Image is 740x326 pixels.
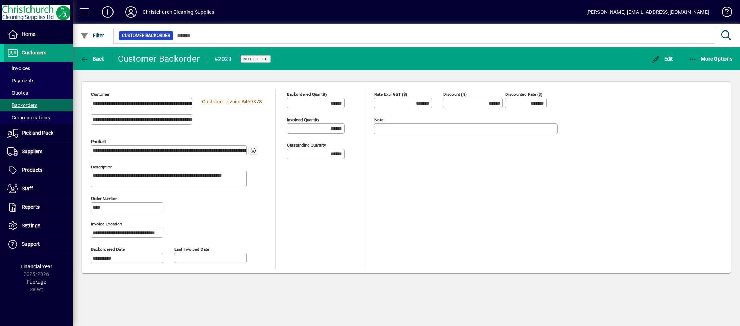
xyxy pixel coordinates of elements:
mat-label: Backordered date [91,247,125,252]
button: Back [78,52,106,65]
mat-label: Order number [91,196,117,201]
button: More Options [687,52,735,65]
a: Invoices [4,62,73,74]
div: Customer Backorder [118,53,200,65]
a: Products [4,161,73,179]
span: Customers [22,50,46,56]
span: Payments [7,78,34,83]
div: [PERSON_NAME] [EMAIL_ADDRESS][DOMAIN_NAME] [586,6,709,18]
span: Products [22,167,42,173]
button: Edit [650,52,675,65]
span: Invoices [7,65,30,71]
mat-label: Last invoiced date [174,247,209,252]
mat-label: Customer [91,92,110,97]
a: Quotes [4,87,73,99]
span: Back [80,56,104,62]
a: Staff [4,180,73,198]
span: Pick and Pack [22,130,53,136]
span: Filter [80,33,104,38]
a: Suppliers [4,143,73,161]
span: Communications [7,115,50,121]
a: Payments [4,74,73,87]
mat-label: Description [91,164,112,170]
span: Reports [22,204,40,210]
a: Reports [4,198,73,216]
mat-label: Backordered Quantity [287,92,327,97]
span: Quotes [7,90,28,96]
a: Support [4,235,73,253]
span: 469878 [244,99,262,105]
span: Home [22,31,35,37]
span: Edit [651,56,673,62]
span: Support [22,241,40,247]
a: Backorders [4,99,73,111]
span: Financial Year [21,264,52,269]
span: Settings [22,223,40,228]
mat-label: Rate excl GST ($) [374,92,407,97]
button: Profile [119,5,143,19]
span: # [241,99,244,105]
div: #2023 [214,53,231,65]
span: Customer Invoice [202,99,241,105]
div: Christchurch Cleaning Supplies [143,6,214,18]
span: Backorders [7,102,37,108]
span: Customer Backorder [122,32,170,39]
span: More Options [688,56,733,62]
span: Suppliers [22,148,42,154]
button: Filter [78,29,106,42]
a: Pick and Pack [4,124,73,142]
mat-label: Discounted rate ($) [505,92,542,97]
mat-label: Invoice location [91,221,122,227]
mat-label: Invoiced Quantity [287,117,319,122]
mat-label: Outstanding Quantity [287,143,326,148]
a: Home [4,25,73,44]
a: Customer Invoice#469878 [200,98,264,106]
mat-label: Note [374,117,383,122]
mat-label: Discount (%) [443,92,467,97]
a: Settings [4,217,73,235]
span: Staff [22,186,33,191]
button: Add [96,5,119,19]
span: Package [26,279,46,285]
a: Knowledge Base [716,1,731,25]
mat-label: Product [91,139,106,144]
a: Communications [4,111,73,124]
app-page-header-button: Back [73,52,112,65]
span: Not Filled [243,57,268,61]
